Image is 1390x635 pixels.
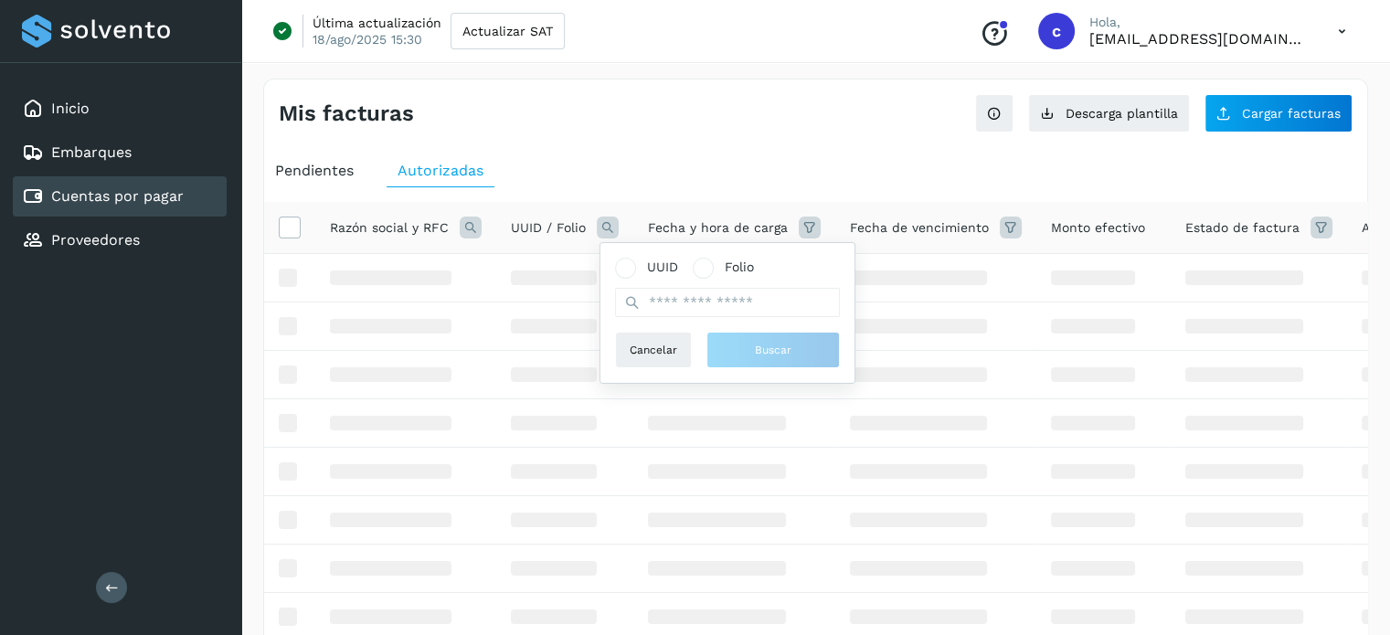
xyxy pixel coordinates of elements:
[13,132,227,173] div: Embarques
[1066,107,1178,120] span: Descarga plantilla
[275,162,354,179] span: Pendientes
[51,187,184,205] a: Cuentas por pagar
[279,101,414,127] h4: Mis facturas
[1185,218,1300,238] span: Estado de factura
[462,25,553,37] span: Actualizar SAT
[51,100,90,117] a: Inicio
[313,15,441,31] p: Última actualización
[13,176,227,217] div: Cuentas por pagar
[13,220,227,260] div: Proveedores
[13,89,227,129] div: Inicio
[398,162,483,179] span: Autorizadas
[313,31,422,48] p: 18/ago/2025 15:30
[1204,94,1353,132] button: Cargar facturas
[1028,94,1190,132] button: Descarga plantilla
[1051,218,1145,238] span: Monto efectivo
[51,231,140,249] a: Proveedores
[51,143,132,161] a: Embarques
[850,218,989,238] span: Fecha de vencimiento
[1089,30,1309,48] p: cxp1@53cargo.com
[511,218,586,238] span: UUID / Folio
[1242,107,1341,120] span: Cargar facturas
[648,218,788,238] span: Fecha y hora de carga
[451,13,565,49] button: Actualizar SAT
[1089,15,1309,30] p: Hola,
[330,218,449,238] span: Razón social y RFC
